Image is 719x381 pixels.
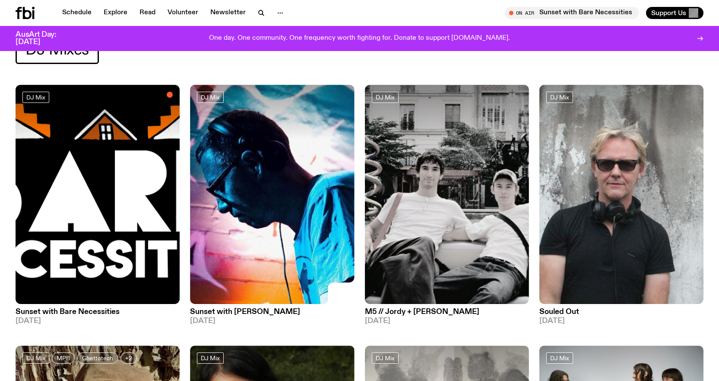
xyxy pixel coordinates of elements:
[162,7,203,19] a: Volunteer
[550,355,569,362] span: DJ Mix
[372,92,399,103] a: DJ Mix
[201,94,220,100] span: DJ Mix
[539,308,703,316] h3: Souled Out
[120,352,137,364] button: +2
[26,94,45,100] span: DJ Mix
[365,304,529,325] a: M5 // Jordy + [PERSON_NAME][DATE]
[365,308,529,316] h3: M5 // Jordy + [PERSON_NAME]
[550,94,569,100] span: DJ Mix
[57,7,97,19] a: Schedule
[197,352,224,364] a: DJ Mix
[539,304,703,325] a: Souled Out[DATE]
[16,304,180,325] a: Sunset with Bare Necessities[DATE]
[52,352,75,364] a: MPB
[16,317,180,325] span: [DATE]
[646,7,703,19] button: Support Us
[77,352,118,364] a: Ghettotech
[16,85,180,304] img: Bare Necessities
[82,355,113,362] span: Ghettotech
[16,308,180,316] h3: Sunset with Bare Necessities
[209,35,510,42] p: One day. One community. One frequency worth fighting for. Donate to support [DOMAIN_NAME].
[190,308,354,316] h3: Sunset with [PERSON_NAME]
[22,352,49,364] a: DJ Mix
[57,355,70,362] span: MPB
[190,317,354,325] span: [DATE]
[16,31,71,46] h3: AusArt Day: [DATE]
[22,92,49,103] a: DJ Mix
[201,355,220,362] span: DJ Mix
[651,9,686,17] span: Support Us
[546,92,573,103] a: DJ Mix
[98,7,133,19] a: Explore
[539,317,703,325] span: [DATE]
[125,355,132,362] span: +2
[134,7,161,19] a: Read
[372,352,399,364] a: DJ Mix
[205,7,251,19] a: Newsletter
[365,317,529,325] span: [DATE]
[376,355,395,362] span: DJ Mix
[26,355,45,362] span: DJ Mix
[546,352,573,364] a: DJ Mix
[190,304,354,325] a: Sunset with [PERSON_NAME][DATE]
[376,94,395,100] span: DJ Mix
[505,7,639,19] button: On AirSunset with Bare Necessities
[197,92,224,103] a: DJ Mix
[539,85,703,304] img: Stephen looks directly at the camera, wearing a black tee, black sunglasses and headphones around...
